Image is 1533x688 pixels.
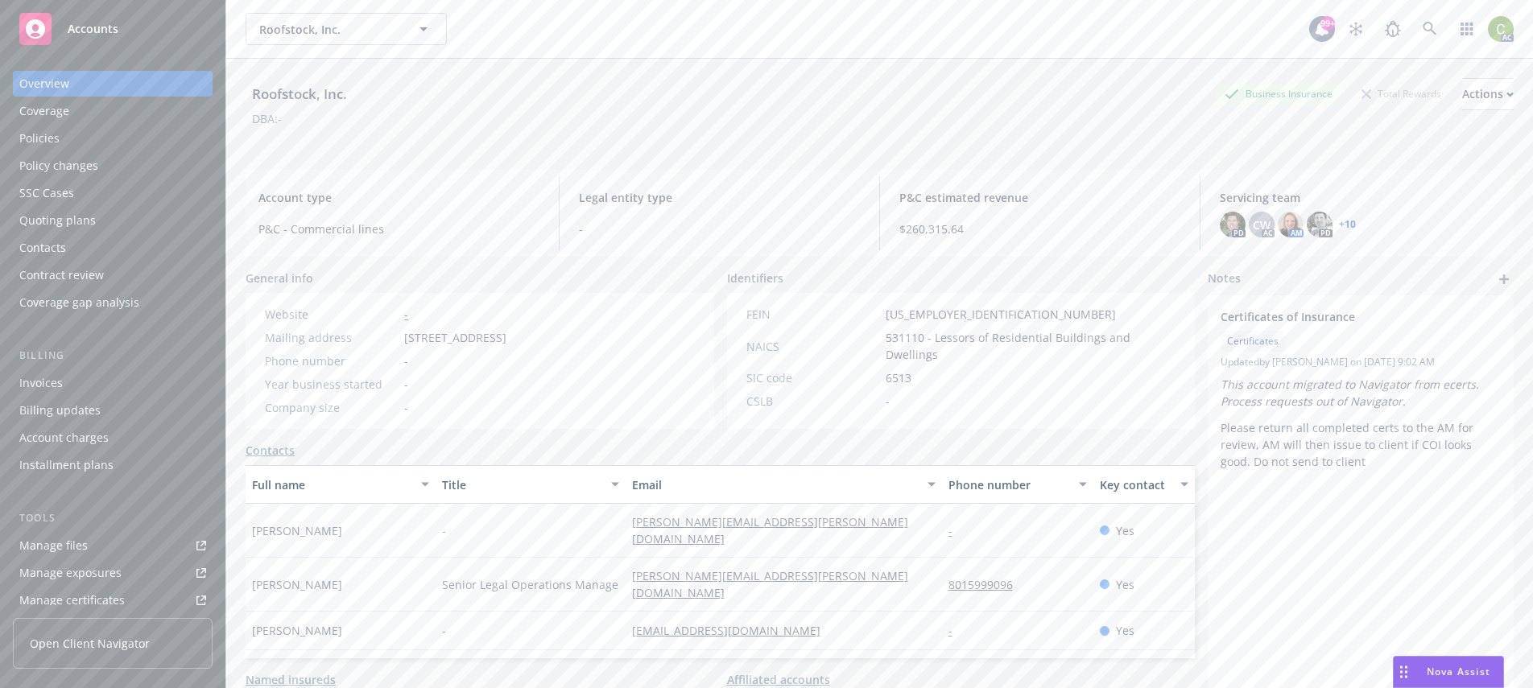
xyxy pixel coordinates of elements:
[886,329,1176,363] span: 531110 - Lessors of Residential Buildings and Dwellings
[746,393,879,410] div: CSLB
[13,71,213,97] a: Overview
[948,577,1026,592] a: 8015999096
[942,465,1094,504] button: Phone number
[1339,220,1356,229] a: +10
[19,235,66,261] div: Contacts
[1116,622,1134,639] span: Yes
[19,208,96,233] div: Quoting plans
[265,306,398,323] div: Website
[19,370,63,396] div: Invoices
[252,576,342,593] span: [PERSON_NAME]
[404,376,408,393] span: -
[19,290,139,315] div: Coverage gap analysis
[632,514,908,546] a: [PERSON_NAME][EMAIL_ADDRESS][PERSON_NAME][DOMAIN_NAME]
[19,452,114,478] div: Installment plans
[19,71,69,97] div: Overview
[19,153,98,179] div: Policy changes
[632,568,908,600] a: [PERSON_NAME][EMAIL_ADDRESS][PERSON_NAME][DOMAIN_NAME]
[1414,13,1446,45] a: Search
[1488,16,1514,42] img: photo
[948,623,965,638] a: -
[948,523,965,538] a: -
[1221,377,1482,409] em: This account migrated to Navigator from ecerts. Process requests out of Navigator.
[13,290,213,315] a: Coverage gap analysis
[948,476,1070,493] div: Phone number
[13,425,213,451] a: Account charges
[13,153,213,179] a: Policy changes
[1377,13,1409,45] a: Report a Bug
[1393,656,1504,688] button: Nova Assist
[13,398,213,423] a: Billing updates
[19,180,74,206] div: SSC Cases
[19,560,122,586] div: Manage exposures
[246,442,295,459] a: Contacts
[404,307,408,322] a: -
[13,533,213,558] a: Manage files
[1253,216,1271,233] span: CW
[258,189,539,206] span: Account type
[30,635,150,652] span: Open Client Navigator
[19,126,60,151] div: Policies
[1451,13,1483,45] a: Switch app
[246,671,336,688] a: Named insureds
[13,262,213,288] a: Contract review
[258,220,539,237] span: P&C - Commercial lines
[265,352,398,369] div: Phone number
[13,6,213,51] a: Accounts
[899,189,1180,206] span: P&C estimated revenue
[404,329,506,346] span: [STREET_ADDRESS]
[13,348,213,364] div: Billing
[1217,84,1341,104] div: Business Insurance
[246,13,447,45] button: Roofstock, Inc.
[1116,522,1134,539] span: Yes
[265,399,398,416] div: Company size
[442,476,601,493] div: Title
[727,671,830,688] a: Affiliated accounts
[1221,308,1459,325] span: Certificates of Insurance
[1100,476,1171,493] div: Key contact
[13,98,213,124] a: Coverage
[746,338,879,355] div: NAICS
[13,560,213,586] span: Manage exposures
[1394,657,1414,687] div: Drag to move
[442,576,618,593] span: Senior Legal Operations Manage
[746,369,879,386] div: SIC code
[886,306,1116,323] span: [US_EMPLOYER_IDENTIFICATION_NUMBER]
[1462,79,1514,109] div: Actions
[404,352,408,369] span: -
[436,465,626,504] button: Title
[886,369,911,386] span: 6513
[579,220,860,237] span: -
[1220,212,1246,237] img: photo
[1221,419,1501,470] p: Please return all completed certs to the AM for review, AM will then issue to client if COI looks...
[1227,334,1279,348] span: Certificates
[1093,465,1195,504] button: Key contact
[13,587,213,613] a: Manage certificates
[746,306,879,323] div: FEIN
[252,522,342,539] span: [PERSON_NAME]
[442,522,446,539] span: -
[1116,576,1134,593] span: Yes
[899,220,1180,237] span: $260,315.64
[886,393,890,410] span: -
[1462,78,1514,110] button: Actions
[252,622,342,639] span: [PERSON_NAME]
[1220,189,1501,206] span: Servicing team
[1208,295,1514,483] div: Certificates of InsuranceCertificatesUpdatedby [PERSON_NAME] on [DATE] 9:02 AMThis account migrat...
[1494,270,1514,289] a: add
[252,110,282,127] div: DBA: -
[1221,355,1501,369] span: Updated by [PERSON_NAME] on [DATE] 9:02 AM
[252,476,411,493] div: Full name
[632,623,833,638] a: [EMAIL_ADDRESS][DOMAIN_NAME]
[19,262,104,288] div: Contract review
[1278,212,1304,237] img: photo
[632,476,918,493] div: Email
[13,370,213,396] a: Invoices
[13,208,213,233] a: Quoting plans
[1307,212,1333,237] img: photo
[246,84,353,105] div: Roofstock, Inc.
[1208,270,1241,289] span: Notes
[68,23,118,35] span: Accounts
[404,399,408,416] span: -
[13,126,213,151] a: Policies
